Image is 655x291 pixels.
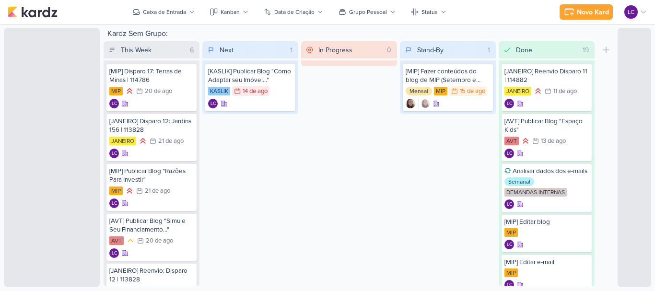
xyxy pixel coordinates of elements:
[109,67,194,84] div: [MIP] Disparo 17: Terras de Minas | 114786
[186,45,198,55] div: 6
[434,87,447,95] div: MIP
[504,268,518,277] div: MIP
[109,248,119,258] div: Criador(a): Laís Costa
[109,198,119,208] div: Laís Costa
[109,217,194,234] div: [AVT] Publicar Blog "Simule Seu Financiamento..."
[504,218,589,226] div: [MIP] Editar blog
[126,236,135,245] div: Prioridade Média
[484,45,494,55] div: 1
[504,228,518,237] div: MIP
[109,137,136,145] div: JANEIRO
[109,87,123,95] div: MIP
[507,151,512,156] p: LC
[406,87,432,95] div: Mensal
[504,137,519,145] div: AVT
[112,251,117,256] p: LC
[504,240,514,249] div: Laís Costa
[504,67,589,84] div: [JANEIRO] Reenvio Disparo 11 | 114882
[383,45,395,55] div: 0
[504,167,589,175] div: Analisar dados dos e-mails
[504,177,534,186] div: Semanal
[533,86,543,96] div: Prioridade Alta
[145,188,170,194] div: 21 de ago
[541,138,566,144] div: 13 de ago
[211,102,216,106] p: LC
[406,99,415,108] div: Criador(a): Sharlene Khoury
[208,67,292,84] div: [KASLIK] Publicar Blog "Como Adaptar seu Imóvel..."
[109,149,119,158] div: Laís Costa
[109,236,124,245] div: AVT
[553,88,577,94] div: 11 de ago
[109,267,194,284] div: [JANEIRO] Reenvio: Disparo 12 | 113828
[507,102,512,106] p: LC
[418,99,430,108] div: Colaboradores: Sharlene Khoury
[507,283,512,288] p: LC
[406,67,490,84] div: [MIP] Fazer conteúdos do blog de MIP (Setembro e Outubro)
[504,99,514,108] div: Laís Costa
[504,149,514,158] div: Criador(a): Laís Costa
[208,87,230,95] div: KASLIK
[504,199,514,209] div: Criador(a): Laís Costa
[109,99,119,108] div: Laís Costa
[146,238,173,244] div: 20 de ago
[504,280,514,290] div: Laís Costa
[112,102,117,106] p: LC
[579,45,593,55] div: 19
[104,28,614,41] div: Kardz Sem Grupo:
[504,87,531,95] div: JANEIRO
[560,4,613,20] button: Novo Kard
[243,88,268,94] div: 14 de ago
[406,99,415,108] img: Sharlene Khoury
[125,86,134,96] div: Prioridade Alta
[460,88,485,94] div: 15 de ago
[109,117,194,134] div: [JANEIRO] Disparo 12: Jardins 156 | 113828
[624,5,638,19] div: Laís Costa
[109,149,119,158] div: Criador(a): Laís Costa
[158,138,184,144] div: 21 de ago
[504,117,589,134] div: [AVT] Publicar Blog "Espaço Kids"
[507,243,512,247] p: LC
[521,136,530,146] div: Prioridade Alta
[421,99,430,108] img: Sharlene Khoury
[125,186,134,196] div: Prioridade Alta
[109,167,194,184] div: [MIP] Publicar Blog "Razões Para Investir"
[145,88,172,94] div: 20 de ago
[208,99,218,108] div: Criador(a): Laís Costa
[8,6,58,18] img: kardz.app
[507,202,512,207] p: LC
[286,45,296,55] div: 1
[504,149,514,158] div: Laís Costa
[504,199,514,209] div: Laís Costa
[504,240,514,249] div: Criador(a): Laís Costa
[628,8,634,16] p: LC
[208,99,218,108] div: Laís Costa
[504,99,514,108] div: Criador(a): Laís Costa
[504,188,567,197] div: DEMANDAS INTERNAS
[504,258,589,267] div: [MIP] Editar e-mail
[577,7,609,17] div: Novo Kard
[109,186,123,195] div: MIP
[504,280,514,290] div: Criador(a): Laís Costa
[138,136,148,146] div: Prioridade Alta
[109,198,119,208] div: Criador(a): Laís Costa
[109,99,119,108] div: Criador(a): Laís Costa
[112,201,117,206] p: LC
[112,151,117,156] p: LC
[109,248,119,258] div: Laís Costa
